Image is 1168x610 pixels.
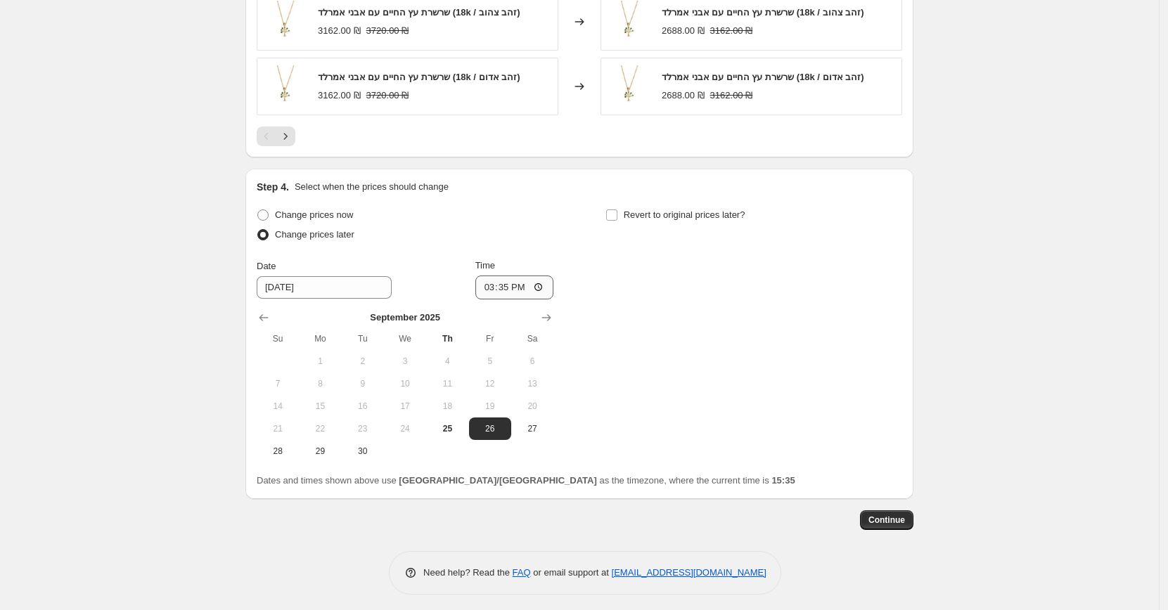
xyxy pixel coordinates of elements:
span: Revert to original prices later? [624,209,745,220]
img: tree_80x.jpg [608,65,650,108]
button: Thursday September 4 2025 [426,350,468,372]
button: Continue [860,510,913,530]
button: Tuesday September 16 2025 [342,395,384,417]
div: 2688.00 ₪ [662,89,705,103]
span: Time [475,260,495,271]
span: 20 [517,401,548,412]
span: 5 [475,356,506,367]
th: Sunday [257,327,299,350]
div: 2688.00 ₪ [662,24,705,38]
button: Today Thursday September 25 2025 [426,417,468,440]
span: 15 [304,401,335,412]
strike: 3162.00 ₪ [710,24,753,38]
input: 12:00 [475,275,554,299]
span: 3 [390,356,421,367]
input: 9/25/2025 [257,276,392,299]
span: 21 [262,423,293,434]
span: 30 [347,446,378,457]
button: Friday September 26 2025 [469,417,511,440]
button: Friday September 19 2025 [469,395,511,417]
strike: 3162.00 ₪ [710,89,753,103]
button: Friday September 5 2025 [469,350,511,372]
b: 15:35 [771,475,795,486]
th: Tuesday [342,327,384,350]
div: 3162.00 ₪ [318,24,361,38]
span: Dates and times shown above use as the timezone, where the current time is [257,475,795,486]
span: Date [257,261,276,271]
button: Thursday September 11 2025 [426,372,468,395]
img: tree_80x.jpg [264,65,307,108]
span: שרשרת עץ החיים עם אבני אמרלד (18k / זהב אדום) [662,72,864,82]
span: 13 [517,378,548,389]
button: Wednesday September 24 2025 [384,417,426,440]
button: Show previous month, August 2025 [254,308,274,327]
button: Tuesday September 9 2025 [342,372,384,395]
span: 27 [517,423,548,434]
b: [GEOGRAPHIC_DATA]/[GEOGRAPHIC_DATA] [399,475,596,486]
span: Need help? Read the [423,567,513,578]
span: 29 [304,446,335,457]
button: Monday September 22 2025 [299,417,341,440]
th: Friday [469,327,511,350]
span: 28 [262,446,293,457]
div: 3162.00 ₪ [318,89,361,103]
button: Wednesday September 3 2025 [384,350,426,372]
th: Thursday [426,327,468,350]
button: Friday September 12 2025 [469,372,511,395]
button: Next [276,126,295,146]
span: 12 [475,378,506,389]
button: Monday September 8 2025 [299,372,341,395]
span: 17 [390,401,421,412]
span: or email support at [531,567,612,578]
strike: 3720.00 ₪ [366,24,409,38]
span: 25 [432,423,463,434]
span: 26 [475,423,506,434]
button: Saturday September 27 2025 [511,417,553,440]
span: Tu [347,333,378,344]
span: 19 [475,401,506,412]
span: 16 [347,401,378,412]
th: Saturday [511,327,553,350]
span: 18 [432,401,463,412]
strike: 3720.00 ₪ [366,89,409,103]
span: Sa [517,333,548,344]
span: 22 [304,423,335,434]
button: Monday September 15 2025 [299,395,341,417]
th: Monday [299,327,341,350]
button: Tuesday September 2 2025 [342,350,384,372]
span: Su [262,333,293,344]
span: 14 [262,401,293,412]
span: שרשרת עץ החיים עם אבני אמרלד (18k / זהב אדום) [318,72,520,82]
span: 2 [347,356,378,367]
span: 8 [304,378,335,389]
button: Saturday September 20 2025 [511,395,553,417]
button: Sunday September 14 2025 [257,395,299,417]
a: [EMAIL_ADDRESS][DOMAIN_NAME] [612,567,766,578]
span: Fr [475,333,506,344]
button: Tuesday September 23 2025 [342,417,384,440]
button: Show next month, October 2025 [537,308,556,327]
span: 1 [304,356,335,367]
span: 23 [347,423,378,434]
span: Change prices now [275,209,353,220]
span: Change prices later [275,229,354,240]
button: Monday September 29 2025 [299,440,341,462]
span: Continue [868,514,905,526]
img: tree_80x.jpg [608,1,650,43]
span: 7 [262,378,293,389]
span: 9 [347,378,378,389]
span: שרשרת עץ החיים עם אבני אמרלד (18k / זהב צהוב) [318,7,520,18]
img: tree_80x.jpg [264,1,307,43]
button: Sunday September 28 2025 [257,440,299,462]
span: 24 [390,423,421,434]
span: 10 [390,378,421,389]
button: Tuesday September 30 2025 [342,440,384,462]
span: Mo [304,333,335,344]
span: שרשרת עץ החיים עם אבני אמרלד (18k / זהב צהוב) [662,7,864,18]
button: Saturday September 6 2025 [511,350,553,372]
button: Wednesday September 10 2025 [384,372,426,395]
button: Sunday September 7 2025 [257,372,299,395]
button: Monday September 1 2025 [299,350,341,372]
button: Saturday September 13 2025 [511,372,553,395]
span: We [390,333,421,344]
